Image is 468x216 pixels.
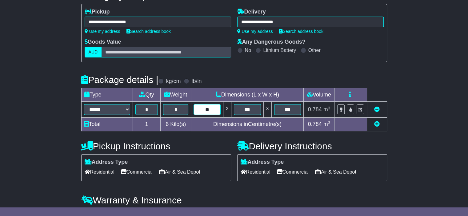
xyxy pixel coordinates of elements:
[237,141,387,151] h4: Delivery Instructions
[223,102,231,118] td: x
[328,120,330,125] sup: 3
[166,78,181,85] label: kg/cm
[191,88,304,102] td: Dimensions (L x W x H)
[85,159,128,166] label: Address Type
[263,102,271,118] td: x
[323,106,330,112] span: m
[315,167,356,177] span: Air & Sea Depot
[237,9,266,15] label: Delivery
[304,88,334,102] td: Volume
[328,106,330,110] sup: 3
[85,167,114,177] span: Residential
[85,9,110,15] label: Pickup
[81,88,133,102] td: Type
[85,47,102,57] label: AUD
[81,141,231,151] h4: Pickup Instructions
[81,118,133,131] td: Total
[161,88,191,102] td: Weight
[166,121,169,127] span: 6
[133,118,161,131] td: 1
[191,78,202,85] label: lb/in
[308,121,322,127] span: 0.784
[237,29,273,34] a: Use my address
[279,29,323,34] a: Search address book
[237,39,306,45] label: Any Dangerous Goods?
[374,106,380,112] a: Remove this item
[277,167,309,177] span: Commercial
[121,167,153,177] span: Commercial
[81,195,387,205] h4: Warranty & Insurance
[191,118,304,131] td: Dimensions in Centimetre(s)
[241,159,284,166] label: Address Type
[81,75,158,85] h4: Package details |
[133,88,161,102] td: Qty
[85,39,121,45] label: Goods Value
[308,47,321,53] label: Other
[308,106,322,112] span: 0.784
[85,29,120,34] a: Use my address
[323,121,330,127] span: m
[245,47,251,53] label: No
[126,29,171,34] a: Search address book
[159,167,200,177] span: Air & Sea Depot
[374,121,380,127] a: Add new item
[161,118,191,131] td: Kilo(s)
[241,167,270,177] span: Residential
[263,47,296,53] label: Lithium Battery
